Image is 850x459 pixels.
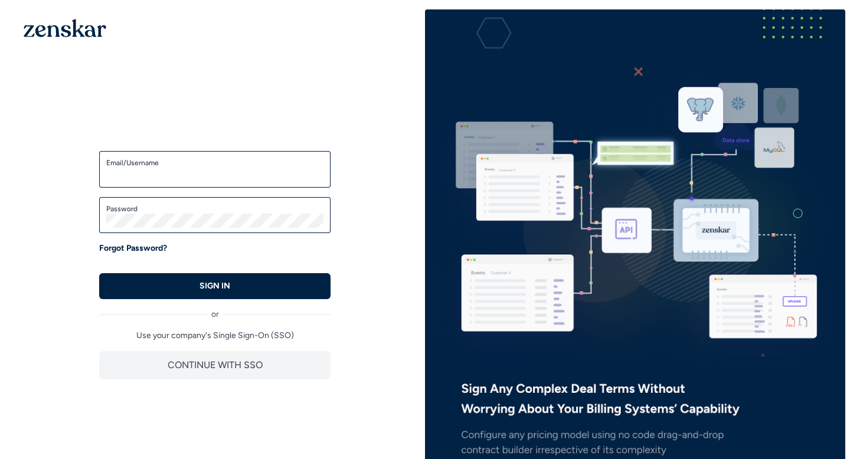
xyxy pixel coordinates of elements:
[99,273,331,299] button: SIGN IN
[99,242,167,254] a: Forgot Password?
[99,351,331,379] button: CONTINUE WITH SSO
[200,280,230,292] p: SIGN IN
[106,158,323,168] label: Email/Username
[99,330,331,342] p: Use your company's Single Sign-On (SSO)
[99,299,331,320] div: or
[24,19,106,37] img: 1OGAJ2xQqyY4LXKgY66KYq0eOWRCkrZdAb3gUhuVAqdWPZE9SRJmCz+oDMSn4zDLXe31Ii730ItAGKgCKgCCgCikA4Av8PJUP...
[106,204,323,214] label: Password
